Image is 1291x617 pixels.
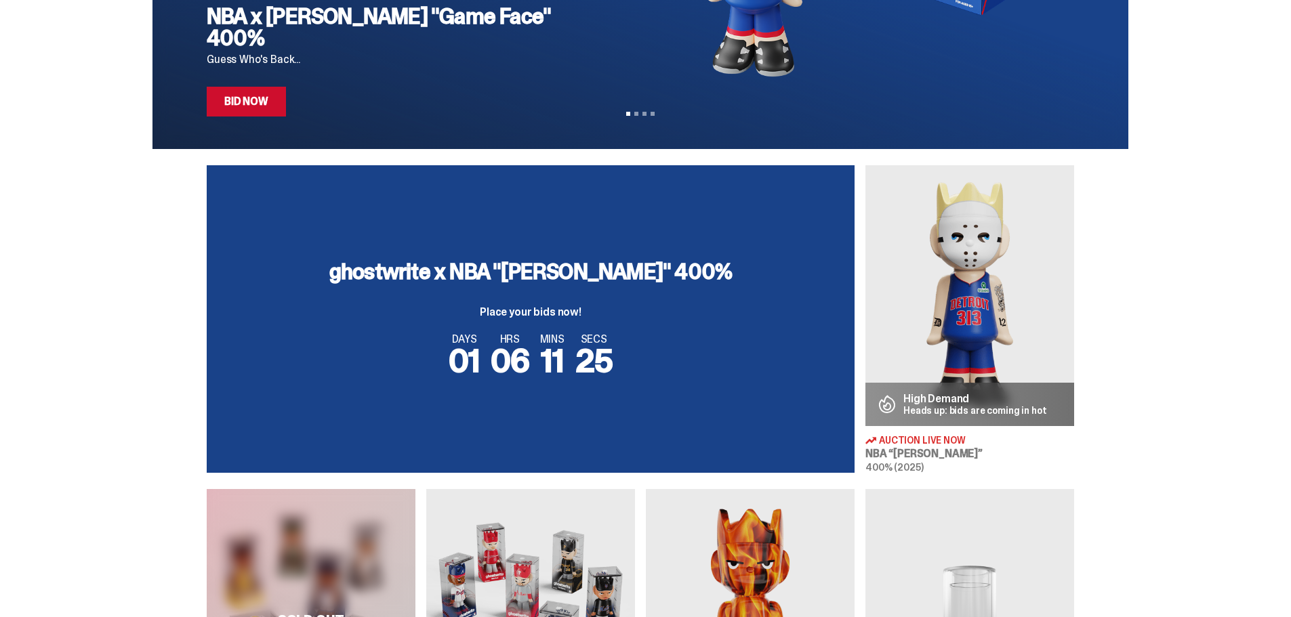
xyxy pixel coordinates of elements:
p: Place your bids now! [329,307,732,318]
img: Eminem [865,165,1074,426]
span: Auction Live Now [879,435,966,445]
button: View slide 3 [642,112,647,116]
span: MINS [540,334,565,345]
span: 01 [449,339,480,382]
p: Guess Who's Back... [207,54,568,65]
a: Bid Now [207,87,286,116]
h3: ghostwrite x NBA "[PERSON_NAME]" 400% [329,261,732,282]
p: Heads up: bids are coming in hot [903,406,1047,415]
h2: NBA x [PERSON_NAME] "Game Face" 400% [207,5,568,49]
span: 25 [575,339,613,382]
button: View slide 2 [634,112,638,116]
span: 06 [491,339,529,382]
span: 400% (2025) [865,461,923,473]
span: HRS [491,334,529,345]
h3: NBA “[PERSON_NAME]” [865,448,1074,459]
button: View slide 1 [626,112,630,116]
span: DAYS [449,334,480,345]
a: Eminem High Demand Heads up: bids are coming in hot Auction Live Now [865,165,1074,473]
button: View slide 4 [651,112,655,116]
span: 11 [541,339,564,382]
p: High Demand [903,393,1047,404]
span: SECS [575,334,613,345]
